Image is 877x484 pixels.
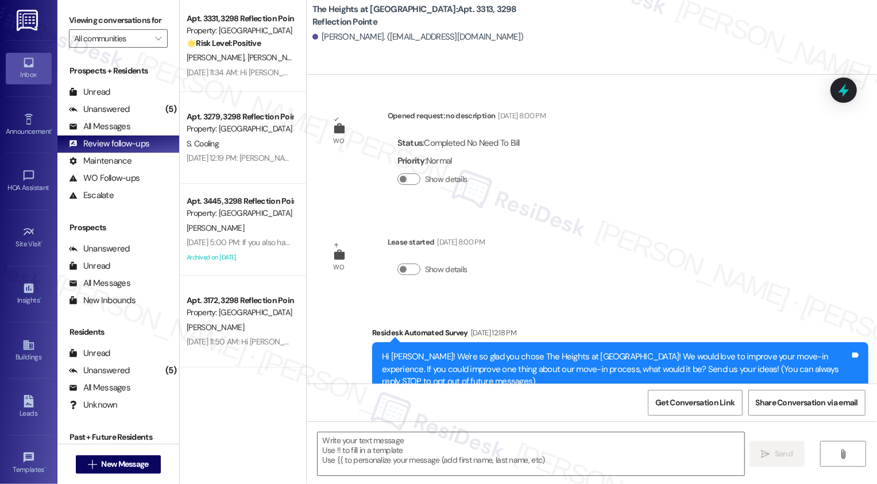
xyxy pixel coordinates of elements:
div: Apt. 3331, 3298 Reflection Pointe [187,13,293,25]
div: (5) [163,100,179,118]
div: Hi [PERSON_NAME]! We're so glad you chose The Heights at [GEOGRAPHIC_DATA]! We would love to impr... [382,351,850,388]
div: WO [333,135,344,147]
div: Unread [69,347,110,359]
div: [DATE] 11:50 AM: Hi [PERSON_NAME], it's nice to meet you! I'm so glad to hear you're happy with y... [187,336,829,347]
span: [PERSON_NAME] [187,223,244,233]
a: Insights • [6,278,52,309]
a: Buildings [6,335,52,366]
span: Get Conversation Link [655,397,735,409]
div: WO [333,261,344,273]
i:  [762,450,770,459]
span: • [44,464,46,472]
a: HOA Assistant [6,166,52,197]
i:  [839,450,848,459]
a: Site Visit • [6,222,52,253]
button: Share Conversation via email [748,390,866,416]
button: Send [749,441,805,467]
b: Priority [397,155,425,167]
div: Review follow-ups [69,138,149,150]
div: Unknown [69,399,118,411]
div: Property: [GEOGRAPHIC_DATA] at [GEOGRAPHIC_DATA] [187,307,293,319]
div: All Messages [69,277,130,289]
div: Residents [57,326,179,338]
div: [DATE] 12:18 PM [468,327,516,339]
span: [PERSON_NAME] [187,322,244,332]
b: The Heights at [GEOGRAPHIC_DATA]: Apt. 3313, 3298 Reflection Pointe [312,3,542,28]
div: WO Follow-ups [69,172,140,184]
div: Residesk Automated Survey [372,327,868,343]
div: Unread [69,86,110,98]
i:  [155,34,161,43]
img: ResiDesk Logo [17,10,40,31]
div: Lease started [388,236,485,252]
div: Property: [GEOGRAPHIC_DATA] at [GEOGRAPHIC_DATA] [187,25,293,37]
div: Past + Future Residents [57,431,179,443]
div: Opened request: no description [388,110,546,126]
a: Leads [6,392,52,423]
a: Templates • [6,448,52,479]
div: Archived on [DATE] [186,250,294,265]
span: Share Conversation via email [756,397,858,409]
div: [DATE] 8:00 PM [434,236,485,248]
button: Get Conversation Link [648,390,742,416]
span: [PERSON_NAME] [247,52,304,63]
div: Unanswered [69,103,130,115]
div: Apt. 3279, 3298 Reflection Pointe [187,111,293,123]
div: Unread [69,260,110,272]
div: Prospects [57,222,179,234]
div: All Messages [69,382,130,394]
div: Apt. 3172, 3298 Reflection Pointe [187,295,293,307]
div: Escalate [69,189,114,202]
span: • [41,238,43,246]
span: • [40,295,41,303]
label: Show details [425,173,468,185]
a: Inbox [6,53,52,84]
div: New Inbounds [69,295,136,307]
input: All communities [74,29,149,48]
i:  [88,460,96,469]
div: Unanswered [69,243,130,255]
div: All Messages [69,121,130,133]
span: • [51,126,53,134]
div: Maintenance [69,155,132,167]
strong: 🌟 Risk Level: Positive [187,38,261,48]
span: Send [775,448,793,460]
span: [PERSON_NAME] [187,52,248,63]
div: [PERSON_NAME]. ([EMAIL_ADDRESS][DOMAIN_NAME]) [312,31,524,43]
b: Status [397,137,423,149]
div: Property: [GEOGRAPHIC_DATA] at [GEOGRAPHIC_DATA] [187,207,293,219]
div: (5) [163,362,179,380]
div: Property: [GEOGRAPHIC_DATA] at [GEOGRAPHIC_DATA] [187,123,293,135]
label: Show details [425,264,468,276]
div: : Normal [397,152,520,170]
span: New Message [101,458,148,470]
span: S. Cooling [187,138,219,149]
button: New Message [76,455,161,474]
div: Unanswered [69,365,130,377]
div: : Completed No Need To Bill [397,134,520,152]
div: Prospects + Residents [57,65,179,77]
div: [DATE] 8:00 PM [495,110,546,122]
label: Viewing conversations for [69,11,168,29]
div: Apt. 3445, 3298 Reflection Pointe [187,195,293,207]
